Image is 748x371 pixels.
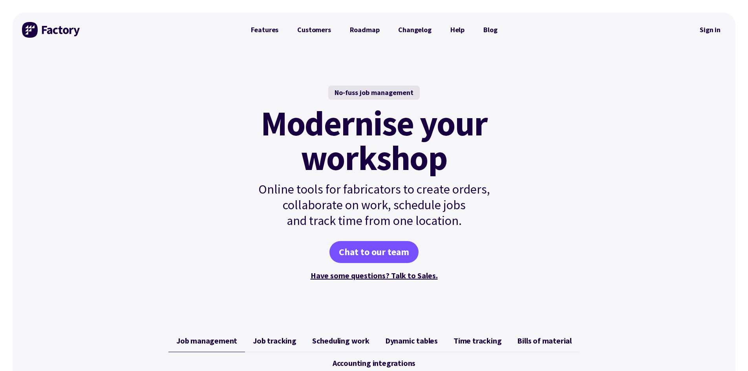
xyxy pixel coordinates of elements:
[329,241,419,263] a: Chat to our team
[241,181,507,228] p: Online tools for fabricators to create orders, collaborate on work, schedule jobs and track time ...
[288,22,340,38] a: Customers
[333,358,415,368] span: Accounting integrations
[454,336,501,345] span: Time tracking
[253,336,296,345] span: Job tracking
[176,336,237,345] span: Job management
[328,86,420,100] div: No-fuss job management
[241,22,288,38] a: Features
[441,22,474,38] a: Help
[709,333,748,371] iframe: Chat Widget
[312,336,369,345] span: Scheduling work
[241,22,507,38] nav: Primary Navigation
[694,21,726,39] a: Sign in
[694,21,726,39] nav: Secondary Navigation
[517,336,572,345] span: Bills of material
[340,22,389,38] a: Roadmap
[389,22,441,38] a: Changelog
[22,22,81,38] img: Factory
[311,270,438,280] a: Have some questions? Talk to Sales.
[474,22,507,38] a: Blog
[261,106,487,175] mark: Modernise your workshop
[385,336,438,345] span: Dynamic tables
